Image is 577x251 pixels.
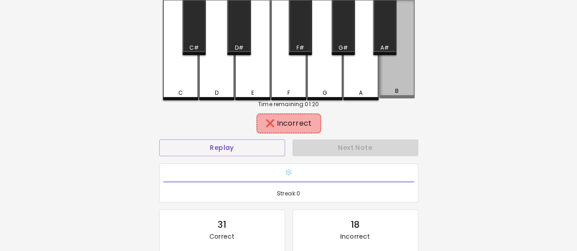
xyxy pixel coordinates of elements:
button: Replay [159,139,285,156]
div: 18 [350,217,359,232]
p: Correct [209,232,234,241]
div: G [322,89,327,97]
div: Time remaining: 01:20 [163,100,415,108]
div: G# [338,44,348,52]
h6: ❄️ [163,168,414,178]
div: D# [234,44,243,52]
div: E [251,89,254,97]
div: D [214,89,218,97]
div: A# [380,44,389,52]
div: F [287,89,290,97]
div: C [178,89,182,97]
div: ❌ Incorrect [261,118,317,129]
span: Streak: 0 [163,189,414,198]
div: B [395,87,398,95]
div: 31 [218,217,226,232]
div: F# [296,44,304,52]
div: C# [189,44,199,52]
p: Incorrect [340,232,370,241]
div: A [359,89,362,97]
